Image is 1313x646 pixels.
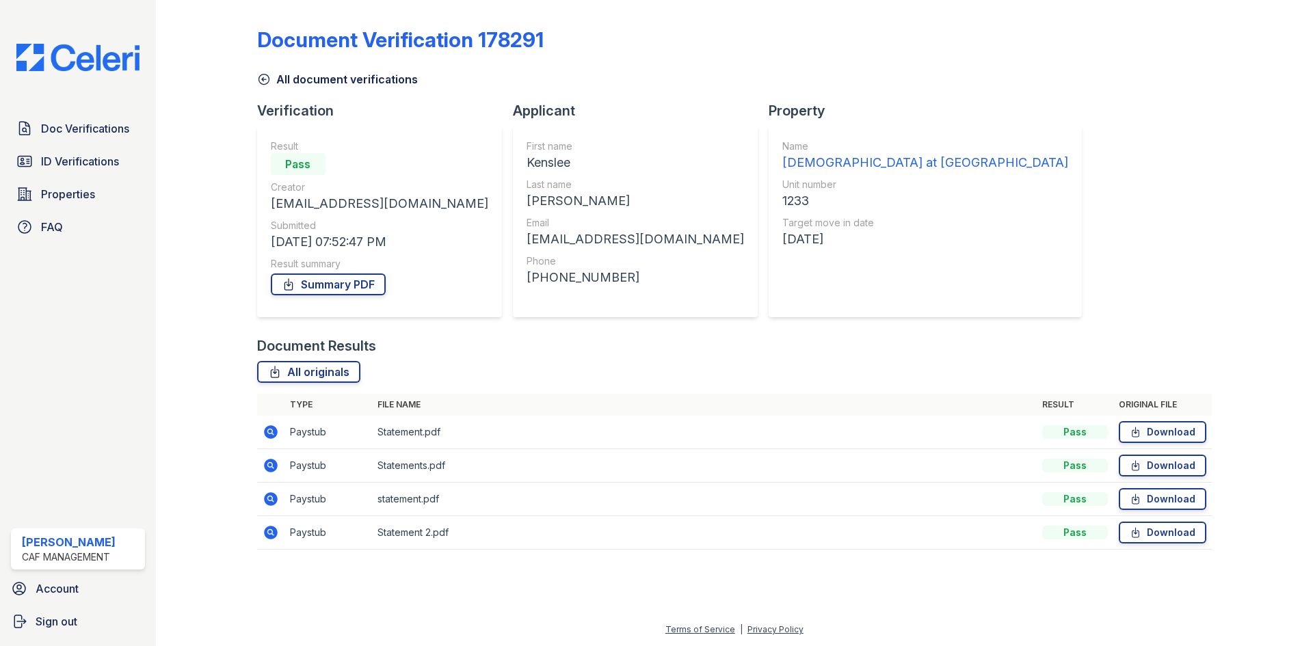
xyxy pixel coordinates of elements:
[5,608,150,635] a: Sign out
[527,153,744,172] div: Kenslee
[11,213,145,241] a: FAQ
[257,361,360,383] a: All originals
[11,180,145,208] a: Properties
[1037,394,1113,416] th: Result
[36,580,79,597] span: Account
[1113,394,1212,416] th: Original file
[271,153,326,175] div: Pass
[782,139,1068,172] a: Name [DEMOGRAPHIC_DATA] at [GEOGRAPHIC_DATA]
[1042,526,1108,539] div: Pass
[284,483,372,516] td: Paystub
[1119,488,1206,510] a: Download
[11,148,145,175] a: ID Verifications
[284,416,372,449] td: Paystub
[284,394,372,416] th: Type
[41,219,63,235] span: FAQ
[36,613,77,630] span: Sign out
[41,153,119,170] span: ID Verifications
[740,624,743,634] div: |
[271,219,488,232] div: Submitted
[372,416,1037,449] td: Statement.pdf
[11,115,145,142] a: Doc Verifications
[271,139,488,153] div: Result
[372,483,1037,516] td: statement.pdf
[22,550,116,564] div: CAF Management
[5,44,150,71] img: CE_Logo_Blue-a8612792a0a2168367f1c8372b55b34899dd931a85d93a1a3d3e32e68fde9ad4.png
[747,624,804,634] a: Privacy Policy
[527,178,744,191] div: Last name
[257,101,513,120] div: Verification
[782,178,1068,191] div: Unit number
[782,216,1068,230] div: Target move in date
[1119,455,1206,476] a: Download
[1119,522,1206,543] a: Download
[1119,421,1206,443] a: Download
[527,254,744,268] div: Phone
[527,216,744,230] div: Email
[782,153,1068,172] div: [DEMOGRAPHIC_DATA] at [GEOGRAPHIC_DATA]
[372,394,1037,416] th: File name
[271,273,386,295] a: Summary PDF
[41,120,129,137] span: Doc Verifications
[782,191,1068,211] div: 1233
[5,575,150,602] a: Account
[769,101,1093,120] div: Property
[665,624,735,634] a: Terms of Service
[41,186,95,202] span: Properties
[782,139,1068,153] div: Name
[257,336,376,355] div: Document Results
[271,180,488,194] div: Creator
[271,232,488,252] div: [DATE] 07:52:47 PM
[271,257,488,271] div: Result summary
[1042,425,1108,439] div: Pass
[782,230,1068,249] div: [DATE]
[257,71,418,88] a: All document verifications
[527,230,744,249] div: [EMAIL_ADDRESS][DOMAIN_NAME]
[372,516,1037,550] td: Statement 2.pdf
[257,27,544,52] div: Document Verification 178291
[513,101,769,120] div: Applicant
[527,139,744,153] div: First name
[1042,492,1108,506] div: Pass
[1042,459,1108,472] div: Pass
[284,516,372,550] td: Paystub
[372,449,1037,483] td: Statements.pdf
[284,449,372,483] td: Paystub
[271,194,488,213] div: [EMAIL_ADDRESS][DOMAIN_NAME]
[527,191,744,211] div: [PERSON_NAME]
[22,534,116,550] div: [PERSON_NAME]
[527,268,744,287] div: [PHONE_NUMBER]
